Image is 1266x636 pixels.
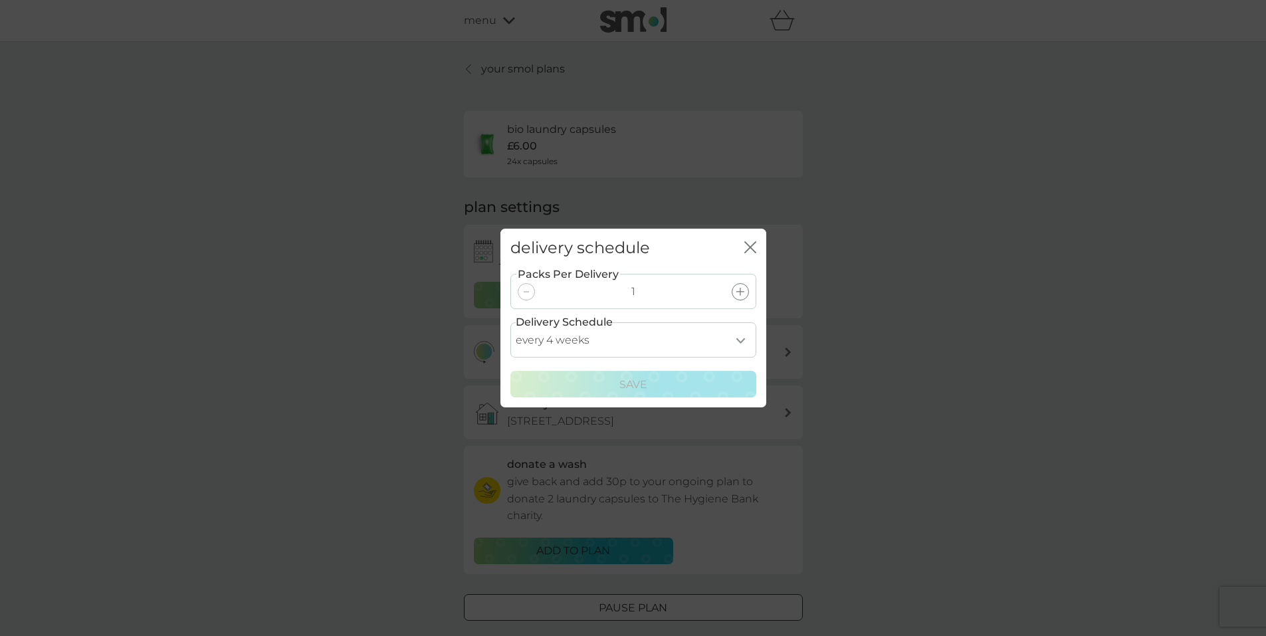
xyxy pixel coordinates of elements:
[744,241,756,255] button: close
[516,314,613,331] label: Delivery Schedule
[631,283,635,300] p: 1
[619,376,647,393] p: Save
[510,239,650,258] h2: delivery schedule
[516,266,620,283] label: Packs Per Delivery
[510,371,756,397] button: Save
